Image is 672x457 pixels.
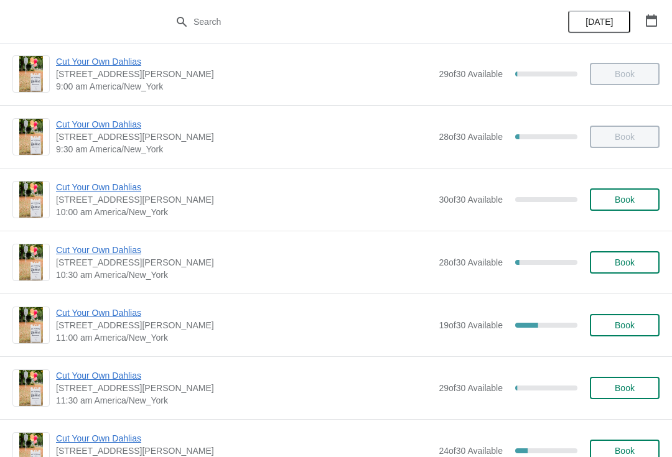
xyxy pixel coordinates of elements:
span: 28 of 30 Available [439,257,503,267]
span: 9:30 am America/New_York [56,143,432,155]
span: [STREET_ADDRESS][PERSON_NAME] [56,382,432,394]
span: [STREET_ADDRESS][PERSON_NAME] [56,131,432,143]
span: 28 of 30 Available [439,132,503,142]
span: 9:00 am America/New_York [56,80,432,93]
input: Search [193,11,504,33]
img: Cut Your Own Dahlias | 4 Jacobs Lane, Norwell, MA, USA | 11:30 am America/New_York [19,370,44,406]
span: 29 of 30 Available [439,383,503,393]
span: Cut Your Own Dahlias [56,118,432,131]
span: [DATE] [586,17,613,27]
span: 19 of 30 Available [439,320,503,330]
img: Cut Your Own Dahlias | 4 Jacobs Lane, Norwell, MA, USA | 9:00 am America/New_York [19,56,44,92]
span: [STREET_ADDRESS][PERSON_NAME] [56,68,432,80]
span: Cut Your Own Dahlias [56,307,432,319]
span: Cut Your Own Dahlias [56,244,432,256]
span: 10:00 am America/New_York [56,206,432,218]
button: Book [590,251,660,274]
button: Book [590,314,660,336]
img: Cut Your Own Dahlias | 4 Jacobs Lane, Norwell, MA, USA | 9:30 am America/New_York [19,119,44,155]
button: Book [590,377,660,399]
span: Book [615,383,635,393]
span: Book [615,195,635,205]
span: 24 of 30 Available [439,446,503,456]
img: Cut Your Own Dahlias | 4 Jacobs Lane, Norwell, MA, USA | 11:00 am America/New_York [19,307,44,343]
span: Book [615,320,635,330]
span: [STREET_ADDRESS][PERSON_NAME] [56,445,432,457]
span: Cut Your Own Dahlias [56,432,432,445]
span: 30 of 30 Available [439,195,503,205]
span: Book [615,257,635,267]
span: [STREET_ADDRESS][PERSON_NAME] [56,193,432,206]
span: [STREET_ADDRESS][PERSON_NAME] [56,256,432,269]
span: [STREET_ADDRESS][PERSON_NAME] [56,319,432,331]
span: Cut Your Own Dahlias [56,369,432,382]
span: 11:00 am America/New_York [56,331,432,344]
img: Cut Your Own Dahlias | 4 Jacobs Lane, Norwell, MA, USA | 10:30 am America/New_York [19,244,44,280]
span: Cut Your Own Dahlias [56,55,432,68]
img: Cut Your Own Dahlias | 4 Jacobs Lane, Norwell, MA, USA | 10:00 am America/New_York [19,182,44,218]
span: Book [615,446,635,456]
button: [DATE] [568,11,630,33]
span: Cut Your Own Dahlias [56,181,432,193]
span: 11:30 am America/New_York [56,394,432,407]
span: 10:30 am America/New_York [56,269,432,281]
span: 29 of 30 Available [439,69,503,79]
button: Book [590,188,660,211]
